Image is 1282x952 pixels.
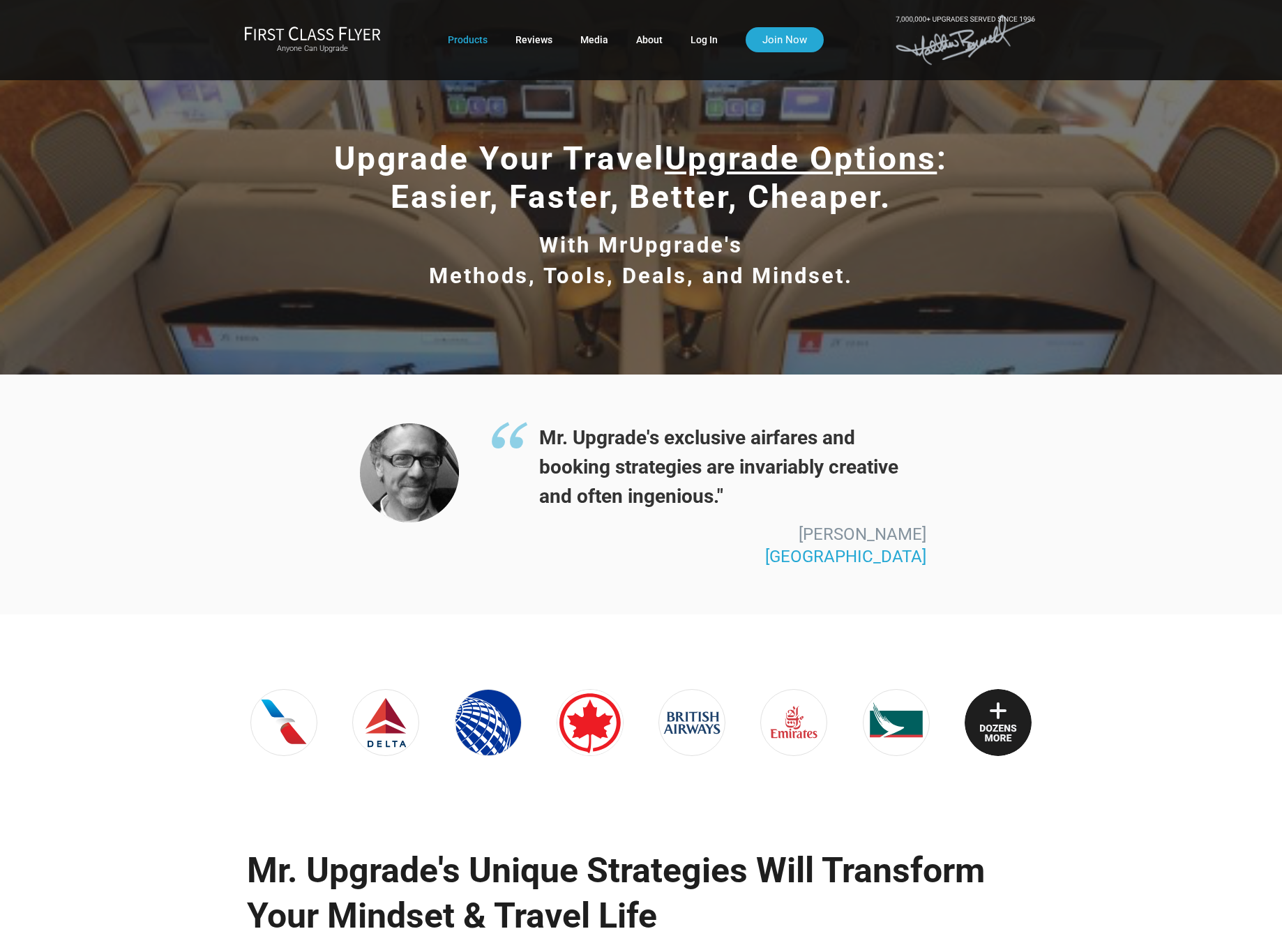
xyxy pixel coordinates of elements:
[799,524,926,544] span: [PERSON_NAME]
[665,139,937,177] span: Upgrade Options
[352,689,419,756] img: DL
[746,27,824,52] a: Join Now
[244,44,381,54] small: Anyone Can Upgrade
[580,27,608,52] a: Media
[448,27,488,52] a: Products
[965,689,1032,756] img: fcf_airlines_logo_more
[490,423,926,511] span: Mr. Upgrade's exclusive airfares and booking strategies are invariably creative and often ingenio...
[557,689,624,756] img: Air Canada
[515,27,552,52] a: Reviews
[244,26,381,40] img: First Class Flyer
[429,232,853,288] span: With MrUpgrade's Methods, Tools, Deals, and Mindset.
[658,689,725,756] img: BA
[636,27,663,52] a: About
[863,689,930,756] img: Cathay
[760,689,827,756] img: EM
[334,139,949,216] span: Upgrade Your Travel : Easier, Faster, Better, Cheaper.
[247,850,985,936] span: Mr. Upgrade's Unique Strategies Will Transform Your Mindset & Travel Life
[691,27,718,52] a: Log In
[244,26,381,54] a: First Class FlyerAnyone Can Upgrade
[765,547,926,566] span: [GEOGRAPHIC_DATA]
[360,423,459,522] img: Thomas
[250,689,317,756] img: AA
[455,689,522,756] img: UA_v2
